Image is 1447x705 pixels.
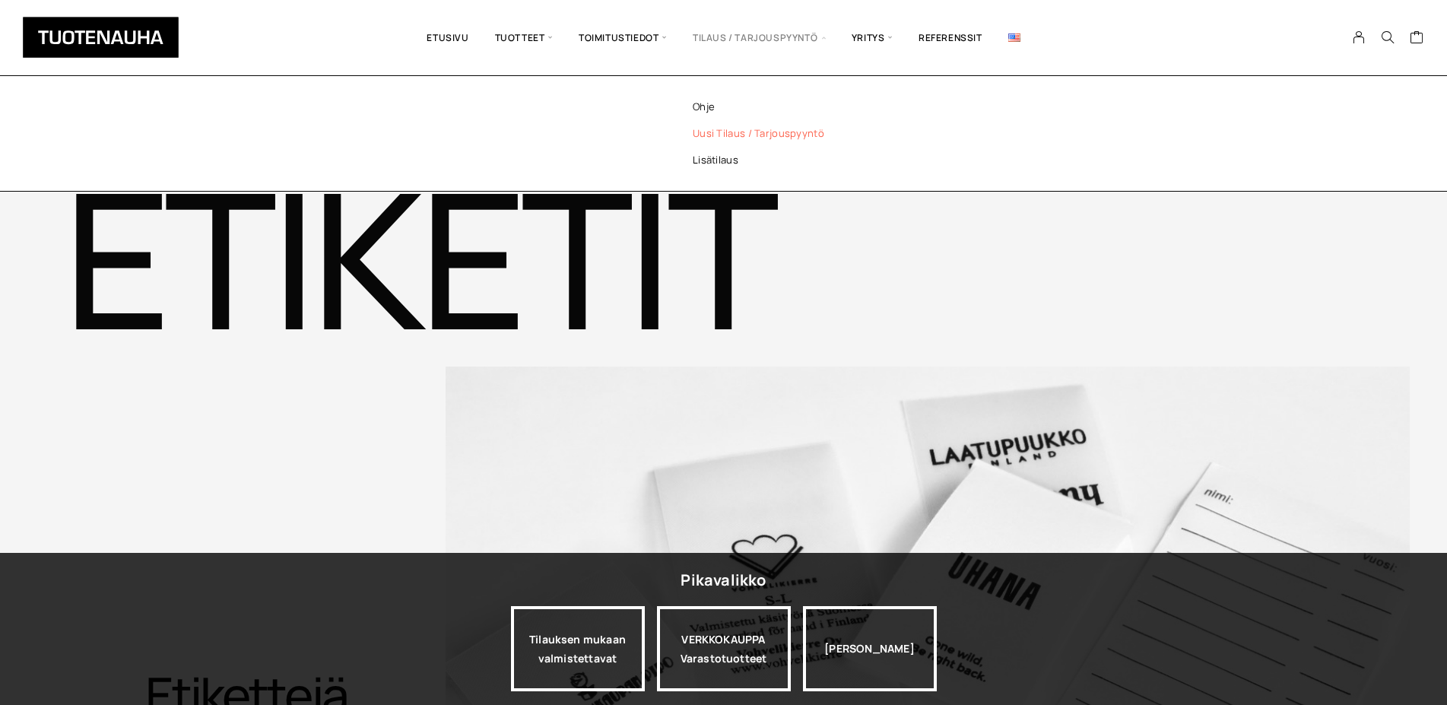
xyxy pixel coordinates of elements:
[63,187,1379,329] h2: Etiketit
[657,606,791,691] a: VERKKOKAUPPAVarastotuotteet
[1410,30,1424,48] a: Cart
[414,11,481,64] a: Etusivu
[906,11,995,64] a: Referenssit
[23,17,179,58] img: Tuotenauha Oy
[668,147,889,173] a: Lisätilaus
[1373,30,1402,44] button: Search
[482,11,566,64] span: Tuotteet
[566,11,680,64] span: Toimitustiedot
[803,606,937,691] div: [PERSON_NAME]
[511,606,645,691] a: Tilauksen mukaan valmistettavat
[1344,30,1374,44] a: My Account
[839,11,906,64] span: Yritys
[668,120,889,147] a: Uusi tilaus / tarjouspyyntö
[1008,33,1020,42] img: English
[681,567,766,594] div: Pikavalikko
[657,606,791,691] div: VERKKOKAUPPA Varastotuotteet
[668,94,889,120] a: Ohje
[680,11,839,64] span: Tilaus / Tarjouspyyntö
